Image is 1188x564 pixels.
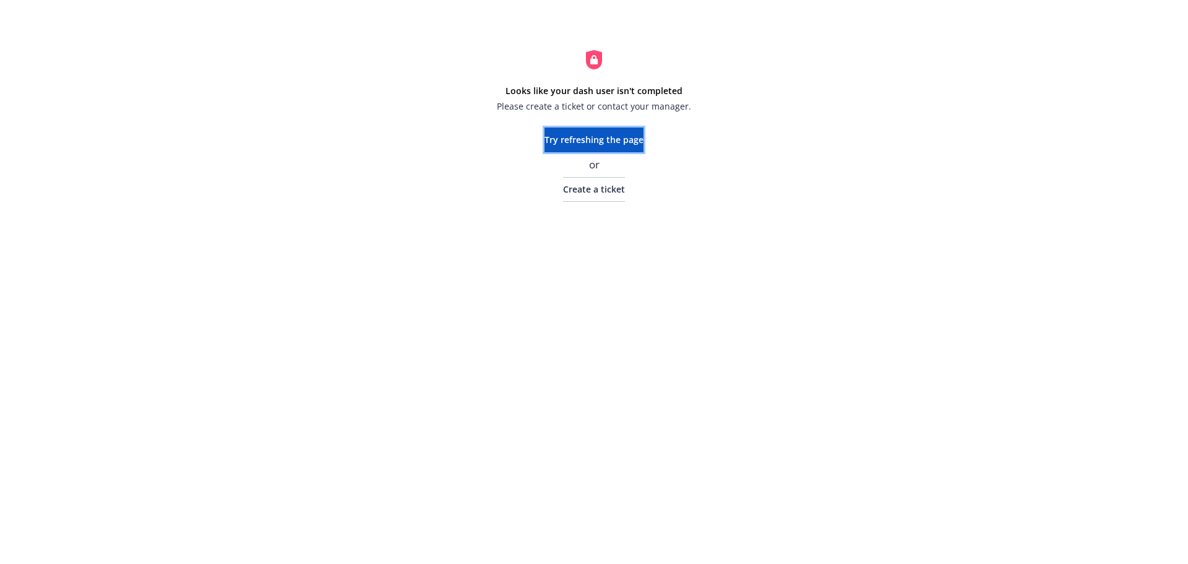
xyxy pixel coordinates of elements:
[506,85,682,97] strong: Looks like your dash user isn't completed
[544,134,643,145] span: Try refreshing the page
[563,183,625,195] span: Create a ticket
[497,100,691,113] span: Please create a ticket or contact your manager.
[589,157,600,172] span: or
[563,177,625,202] a: Create a ticket
[544,128,643,152] button: Try refreshing the page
